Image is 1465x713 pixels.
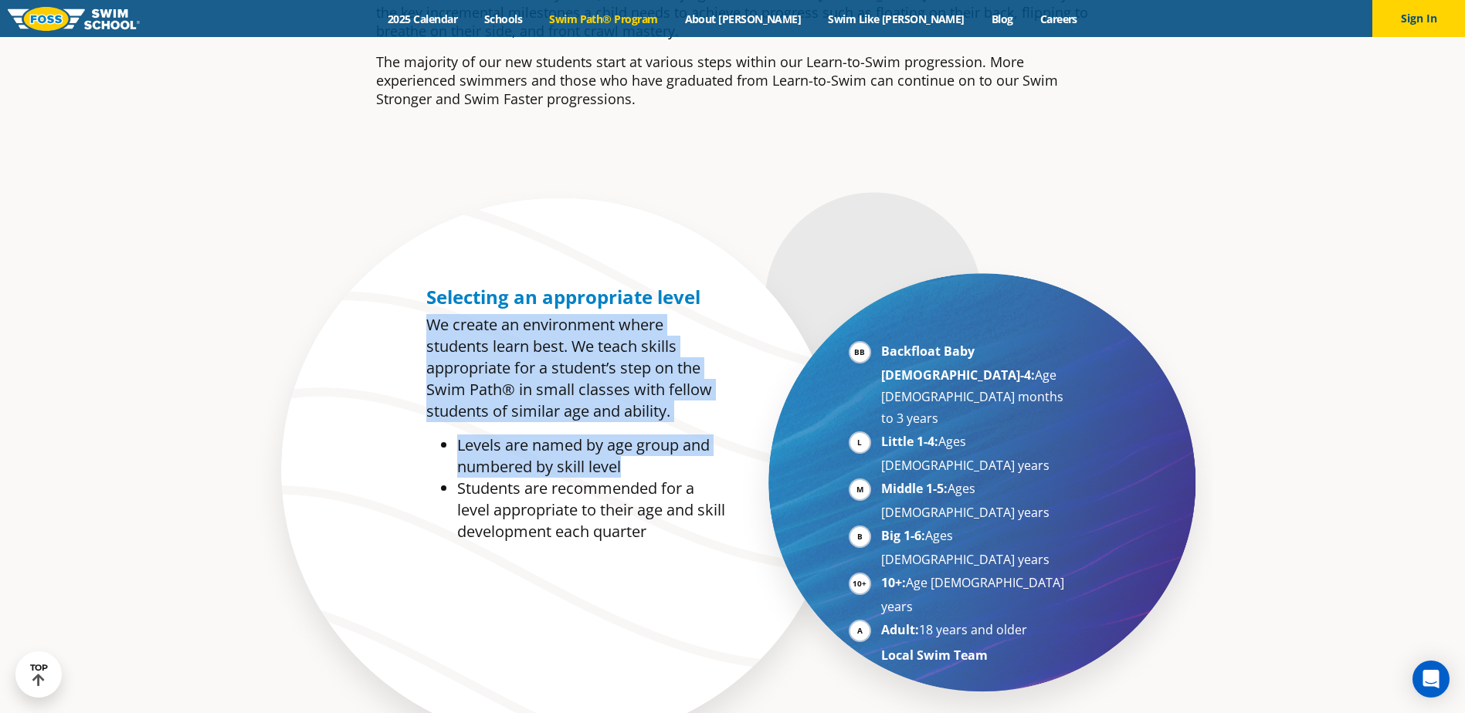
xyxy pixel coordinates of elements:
[1026,12,1090,26] a: Careers
[978,12,1026,26] a: Blog
[375,12,471,26] a: 2025 Calendar
[471,12,536,26] a: Schools
[881,572,1070,617] li: Age [DEMOGRAPHIC_DATA] years
[881,433,938,450] strong: Little 1-4:
[1412,661,1450,698] div: Open Intercom Messenger
[881,527,925,544] strong: Big 1-6:
[881,574,906,591] strong: 10+:
[881,343,1035,384] strong: Backfloat Baby [DEMOGRAPHIC_DATA]-4:
[536,12,671,26] a: Swim Path® Program
[457,434,725,478] li: Levels are named by age group and numbered by skill level
[881,525,1070,570] li: Ages [DEMOGRAPHIC_DATA] years
[881,621,919,638] strong: Adult:
[30,663,48,687] div: TOP
[881,431,1070,476] li: Ages [DEMOGRAPHIC_DATA] years
[881,619,1070,643] li: 18 years and older
[881,340,1070,429] li: Age [DEMOGRAPHIC_DATA] months to 3 years
[815,12,978,26] a: Swim Like [PERSON_NAME]
[426,284,700,309] span: Selecting an appropriate level
[8,7,140,31] img: FOSS Swim School Logo
[426,314,725,422] p: We create an environment where students learn best. We teach skills appropriate for a student’s s...
[671,12,815,26] a: About [PERSON_NAME]
[881,480,948,497] strong: Middle 1-5:
[376,52,1090,108] p: The majority of our new students start at various steps within our Learn-to-Swim progression. Mor...
[881,647,988,664] strong: Local Swim Team
[881,478,1070,523] li: Ages [DEMOGRAPHIC_DATA] years
[457,478,725,542] li: Students are recommended for a level appropriate to their age and skill development each quarter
